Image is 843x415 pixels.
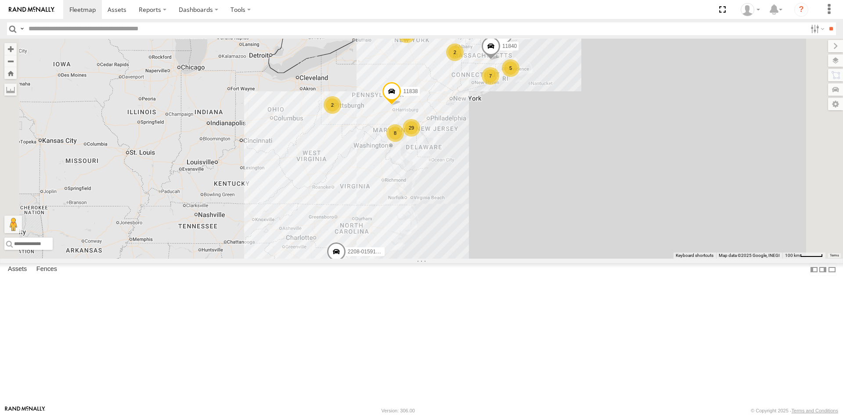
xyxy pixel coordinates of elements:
span: 2208-015910002284753 [348,249,405,255]
span: 100 km [785,253,800,258]
a: Visit our Website [5,406,45,415]
button: Map Scale: 100 km per 48 pixels [782,253,825,259]
div: 29 [403,119,420,137]
label: Search Query [18,22,25,35]
div: 7 [482,67,499,85]
a: Terms and Conditions [792,408,838,413]
div: 5 [502,59,519,77]
div: 3 [398,25,415,43]
div: Version: 306.00 [382,408,415,413]
label: Measure [4,83,17,96]
button: Zoom out [4,55,17,67]
label: Map Settings [828,98,843,110]
div: 2 [324,96,341,114]
button: Zoom Home [4,67,17,79]
button: Keyboard shortcuts [676,253,713,259]
div: 2 [446,43,464,61]
label: Assets [4,263,31,276]
label: Hide Summary Table [828,263,836,276]
span: Map data ©2025 Google, INEGI [719,253,780,258]
div: © Copyright 2025 - [751,408,838,413]
div: 8 [386,124,404,142]
label: Dock Summary Table to the Left [810,263,818,276]
button: Zoom in [4,43,17,55]
label: Dock Summary Table to the Right [818,263,827,276]
label: Fences [32,263,61,276]
i: ? [794,3,808,17]
img: rand-logo.svg [9,7,54,13]
span: 11840 [502,43,517,49]
button: Drag Pegman onto the map to open Street View [4,216,22,233]
a: Terms (opens in new tab) [830,254,839,257]
span: 11838 [403,88,418,94]
div: Thomas Ward [738,3,763,16]
label: Search Filter Options [807,22,826,35]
